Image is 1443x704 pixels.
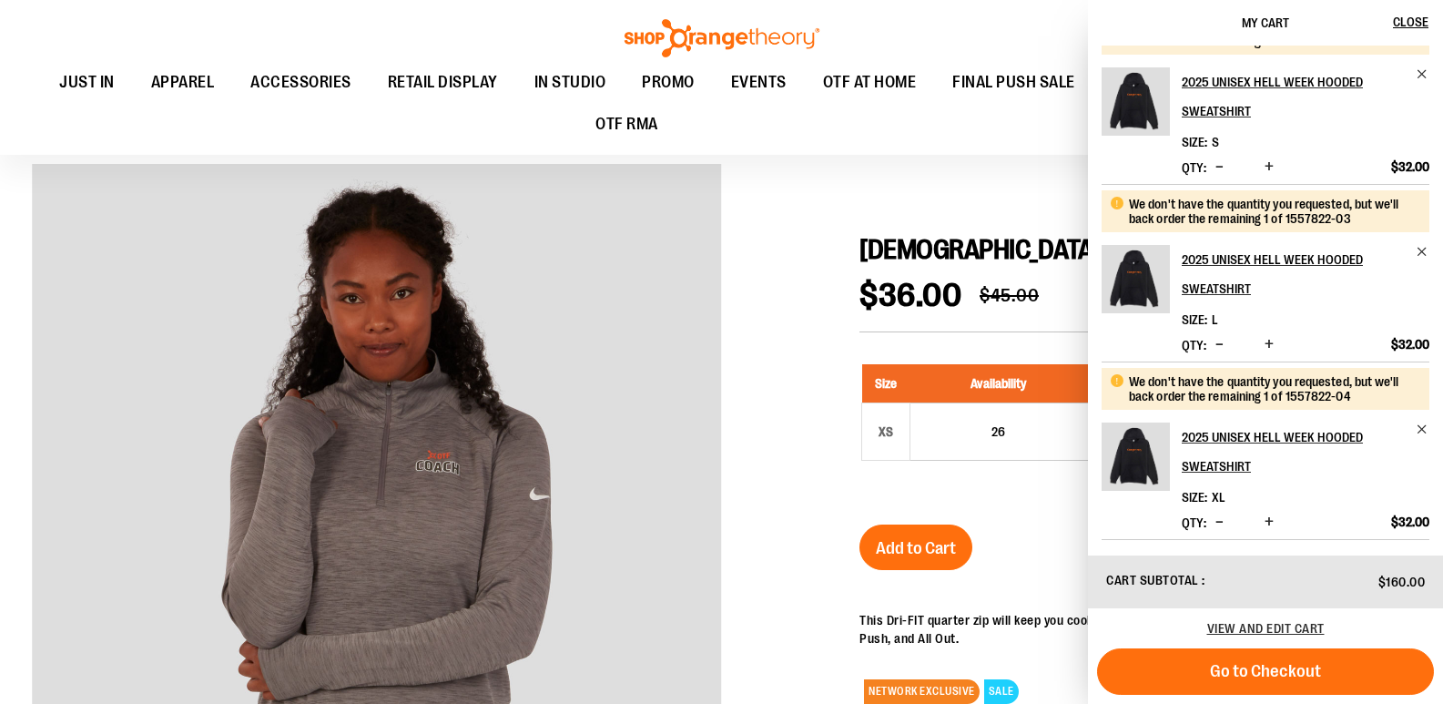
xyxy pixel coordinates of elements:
img: 2025 Unisex Hell Week Hooded Sweatshirt [1102,67,1170,136]
span: $160.00 [1378,575,1426,589]
dt: Size [1182,135,1207,149]
span: $45.00 [980,285,1039,306]
span: IN STUDIO [534,62,606,103]
div: We don't have the quantity you requested, but we'll back order the remaining 1 of 1557822-04 [1129,374,1416,403]
li: Product [1102,362,1429,540]
span: JUST IN [59,62,115,103]
span: NETWORK EXCLUSIVE [864,679,980,704]
li: Product [1102,6,1429,184]
button: Go to Checkout [1097,648,1434,695]
a: 2025 Unisex Hell Week Hooded Sweatshirt [1182,245,1429,303]
span: L [1212,312,1218,327]
button: Decrease product quantity [1211,158,1228,177]
th: Size [862,364,910,403]
span: OTF RMA [595,104,658,145]
a: Remove item [1416,245,1429,259]
h2: 2025 Unisex Hell Week Hooded Sweatshirt [1182,245,1405,303]
div: XS [872,418,899,445]
a: 2025 Unisex Hell Week Hooded Sweatshirt [1182,423,1429,481]
a: 2025 Unisex Hell Week Hooded Sweatshirt [1102,423,1170,503]
th: Unit Price [1086,364,1251,403]
button: Decrease product quantity [1211,514,1228,532]
button: Add to Cart [859,525,972,570]
span: Go to Checkout [1210,661,1321,681]
span: $32.00 [1391,514,1429,530]
img: 2025 Unisex Hell Week Hooded Sweatshirt [1102,245,1170,313]
span: Cart Subtotal [1106,573,1199,587]
span: ACCESSORIES [250,62,351,103]
a: 2025 Unisex Hell Week Hooded Sweatshirt [1102,67,1170,148]
span: EVENTS [731,62,787,103]
span: My Cart [1242,15,1289,30]
span: $36.00 [859,277,961,314]
a: 2025 Unisex Hell Week Hooded Sweatshirt [1182,67,1429,126]
span: SALE [984,679,1019,704]
h2: 2025 Unisex Hell Week Hooded Sweatshirt [1182,423,1405,481]
span: XL [1212,490,1225,505]
span: $32.00 [1391,336,1429,352]
div: This Dri-FIT quarter zip will keep you cool and moving with ease while coaching through Base, Pus... [859,611,1411,648]
th: Availability [910,364,1086,403]
button: Increase product quantity [1260,336,1278,354]
a: Remove item [1416,67,1429,81]
label: Qty [1182,338,1206,352]
span: S [1212,135,1219,149]
label: Qty [1182,160,1206,175]
li: Product [1102,184,1429,362]
span: FINAL PUSH SALE [952,62,1075,103]
img: Shop Orangetheory [622,19,822,57]
span: 26 [991,424,1005,439]
div: We don't have the quantity you requested, but we'll back order the remaining 1 of 1557822-03 [1129,197,1416,226]
dt: Size [1182,490,1207,505]
label: Qty [1182,515,1206,530]
span: $32.00 [1391,158,1429,175]
span: RETAIL DISPLAY [388,62,498,103]
span: Close [1393,15,1428,29]
button: Increase product quantity [1260,158,1278,177]
a: 2025 Unisex Hell Week Hooded Sweatshirt [1102,245,1170,325]
button: Increase product quantity [1260,514,1278,532]
span: PROMO [642,62,695,103]
span: OTF AT HOME [823,62,917,103]
h2: 2025 Unisex Hell Week Hooded Sweatshirt [1182,67,1405,126]
img: 2025 Unisex Hell Week Hooded Sweatshirt [1102,423,1170,491]
span: [DEMOGRAPHIC_DATA] Pacer Quarter Zip [859,234,1294,265]
a: View and edit cart [1207,621,1325,636]
button: Decrease product quantity [1211,336,1228,354]
span: APPAREL [151,62,215,103]
span: Add to Cart [876,538,956,558]
dt: Size [1182,312,1207,327]
a: Remove item [1416,423,1429,436]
